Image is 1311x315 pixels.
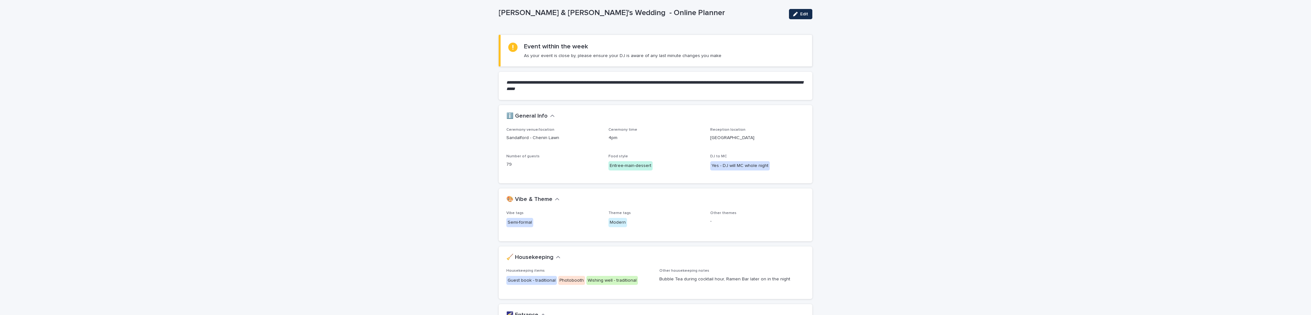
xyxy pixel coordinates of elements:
[608,154,628,158] span: Food style
[506,269,545,273] span: Housekeeping items
[710,154,727,158] span: DJ to MC
[506,254,560,261] button: 🧹 Housekeeping
[789,9,812,19] button: Edit
[506,211,524,215] span: Vibe tags
[608,218,627,227] div: Modern
[506,196,559,203] button: 🎨 Vibe & Theme
[800,12,808,16] span: Edit
[506,254,553,261] h2: 🧹 Housekeeping
[710,161,770,170] div: Yes - DJ will MC whole night
[499,8,784,18] p: [PERSON_NAME] & [PERSON_NAME]'s Wedding - Online Planner
[506,154,540,158] span: Number of guests
[659,269,709,273] span: Other housekeeping notes
[506,161,601,168] p: 79
[506,218,533,227] div: Semi-formal
[710,135,805,141] p: [GEOGRAPHIC_DATA]
[710,211,736,215] span: Other themes
[506,128,554,132] span: Ceremony venue/location
[524,53,721,59] p: As your event is close by, please ensure your DJ is aware of any last minute changes you make
[506,113,555,120] button: ℹ️ General Info
[608,135,703,141] p: 4pm
[506,276,557,285] div: Guest book - traditional
[608,128,637,132] span: Ceremony time
[659,276,805,283] p: Bubble Tea during cocktail hour, Ramen Bar later on in the night
[608,161,653,170] div: Entree-main-dessert
[710,218,805,225] p: -
[586,276,638,285] div: Wishing well - traditional
[710,128,745,132] span: Reception location
[506,135,601,141] p: Sandalford - Chenin Lawn
[506,196,552,203] h2: 🎨 Vibe & Theme
[558,276,585,285] div: Photobooth
[506,113,548,120] h2: ℹ️ General Info
[524,43,588,50] h2: Event within the week
[608,211,631,215] span: Theme tags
